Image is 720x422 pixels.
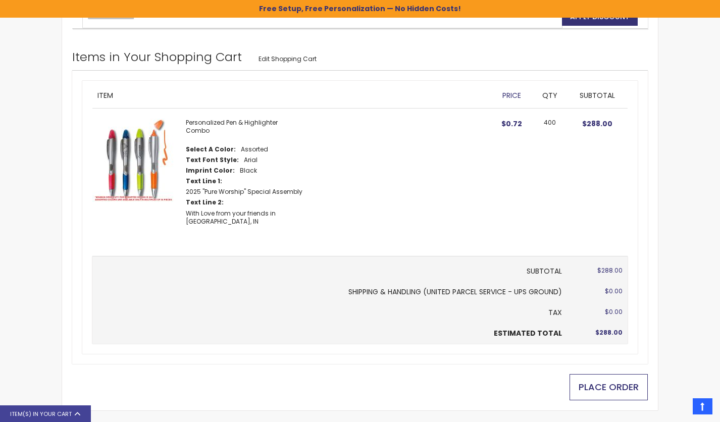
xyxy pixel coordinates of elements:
a: Edit Shopping Cart [259,55,317,63]
dt: Imprint Color [186,167,235,175]
th: Shipping & Handling (United Parcel Service - UPS Ground) [92,282,567,302]
th: Price [491,91,532,108]
iframe: Google Customer Reviews [637,395,720,422]
span: Place Order [579,381,639,393]
th: Subtotal [92,256,567,282]
th: Qty [533,91,567,108]
dt: Text Line 1 [186,177,222,185]
span: $0.00 [605,287,623,295]
span: $0.00 [605,307,623,316]
span: $0.72 [501,119,522,129]
dt: Text Font Style [186,156,239,164]
dt: Select A Color [186,145,236,153]
span: $288.00 [597,266,623,275]
strong: Estimated Total [494,328,562,338]
dd: Assorted [241,145,268,153]
th: Subtotal [567,91,628,108]
strong: Items in Your Shopping Cart [72,48,242,65]
dd: Black [240,167,257,175]
dt: Text Line 2 [186,198,224,206]
button: Place Order [570,374,648,400]
dd: Arial [244,156,258,164]
span: 400 [544,118,556,127]
dd: With Love from your friends in [GEOGRAPHIC_DATA], IN [186,209,327,226]
span: $288.00 [582,119,612,129]
th: Item [92,91,491,108]
span: $288.00 [595,328,623,337]
th: Tax [92,302,567,323]
dd: 2025 "Pure Worship" Special Assembly [186,188,302,196]
strong: Personalized Pen & Highlighter Combo [186,119,287,135]
img: Pen & Highlighter Pen-Assorted [92,119,176,202]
